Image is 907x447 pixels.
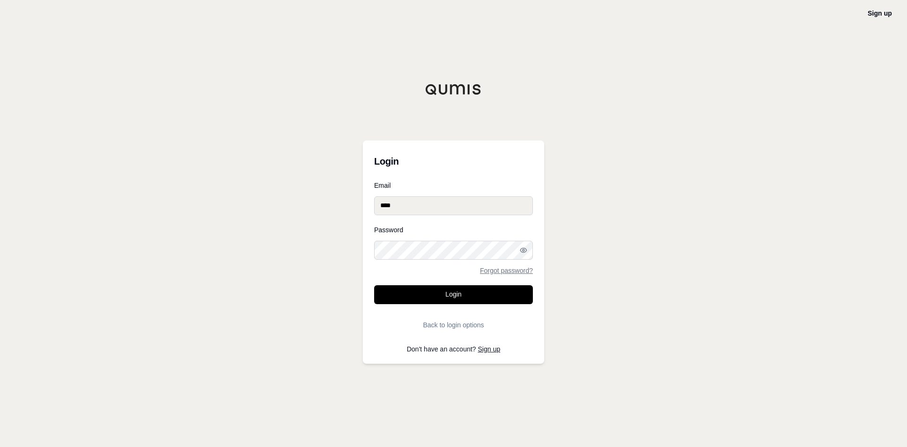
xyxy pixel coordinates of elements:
a: Sign up [478,345,500,353]
label: Email [374,182,533,189]
button: Back to login options [374,316,533,334]
img: Qumis [425,84,482,95]
button: Login [374,285,533,304]
a: Sign up [868,9,892,17]
label: Password [374,227,533,233]
h3: Login [374,152,533,171]
a: Forgot password? [480,267,533,274]
p: Don't have an account? [374,346,533,352]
